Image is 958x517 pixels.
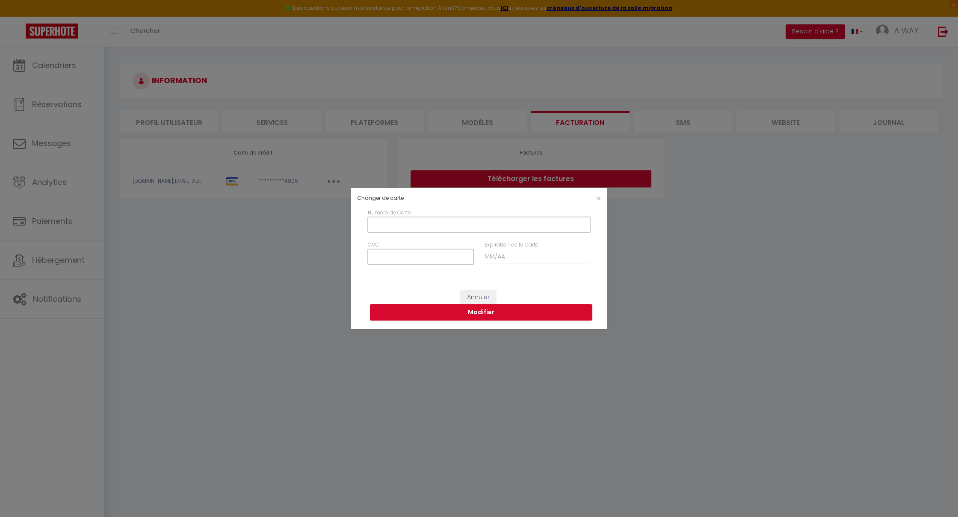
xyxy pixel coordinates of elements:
label: Numéro de Carte [368,209,411,217]
button: Ouvrir le widget de chat LiveChat [7,3,33,29]
button: Close [596,195,601,202]
h4: Changer de carte [357,194,516,202]
button: Annuler [461,290,496,305]
span: × [596,193,601,204]
iframe: Chat [922,478,952,511]
button: Modifier [370,304,592,321]
input: MM/AA [485,249,590,264]
label: Expiration de la Carte [485,241,538,249]
label: CVC [368,241,379,249]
